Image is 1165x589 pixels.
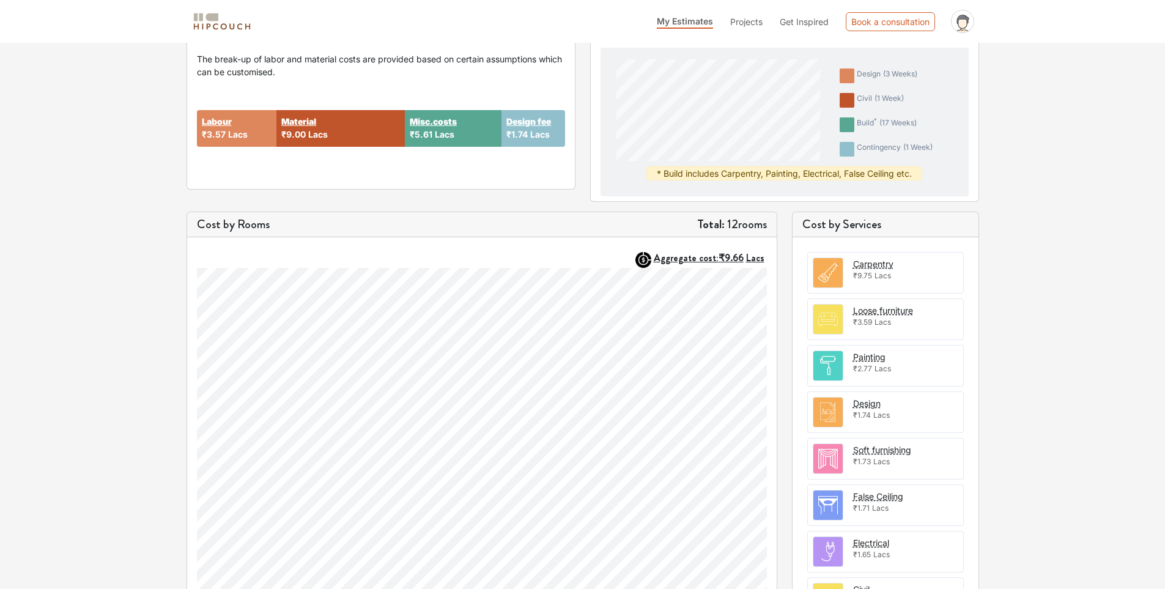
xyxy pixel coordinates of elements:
button: Soft furnishing [853,443,911,456]
span: Lacs [873,457,890,466]
button: Design fee [506,115,551,128]
img: room.svg [813,398,843,427]
span: ( 17 weeks ) [879,118,917,127]
span: ₹1.65 [853,550,871,559]
img: room.svg [813,444,843,473]
span: ₹1.74 [853,410,871,420]
img: room.svg [813,491,843,520]
img: room.svg [813,351,843,380]
span: Lacs [872,503,889,513]
span: ₹1.71 [853,503,870,513]
h5: 12 rooms [697,217,767,232]
button: Painting [853,350,886,363]
button: Material [281,115,316,128]
button: Aggregate cost:₹9.66Lacs [654,252,767,264]
button: Loose furniture [853,304,913,317]
span: ( 3 weeks ) [883,69,917,78]
img: AggregateIcon [635,252,651,268]
div: Book a consultation [846,12,935,31]
span: ₹9.75 [853,271,872,280]
span: Lacs [875,317,891,327]
div: The break-up of labor and material costs are provided based on certain assumptions which can be c... [197,53,565,78]
span: ₹3.59 [853,317,872,327]
img: room.svg [813,258,843,287]
div: civil [857,93,904,108]
span: ₹1.74 [506,129,528,139]
span: Lacs [530,129,550,139]
img: logo-horizontal.svg [191,11,253,32]
button: Design [853,397,881,410]
button: Electrical [853,536,889,549]
span: Lacs [435,129,454,139]
button: Misc.costs [410,115,457,128]
span: Lacs [228,129,248,139]
strong: Aggregate cost: [654,251,764,265]
span: Projects [730,17,763,27]
span: ( 1 week ) [875,94,904,103]
span: Lacs [873,550,890,559]
span: Lacs [746,251,764,265]
h5: Cost by Services [802,217,969,232]
span: Lacs [875,364,891,373]
span: ( 1 week ) [903,143,933,152]
img: room.svg [813,537,843,566]
div: * Build includes Carpentry, Painting, Electrical, False Ceiling etc. [646,166,922,180]
span: ₹3.57 [202,129,226,139]
span: Get Inspired [780,17,829,27]
button: False Ceiling [853,490,903,503]
span: ₹1.73 [853,457,871,466]
div: contingency [857,142,933,157]
span: Lacs [875,271,891,280]
span: Lacs [873,410,890,420]
span: My Estimates [657,16,713,26]
span: logo-horizontal.svg [191,8,253,35]
img: room.svg [813,305,843,334]
span: ₹2.77 [853,364,872,373]
span: ₹9.66 [719,251,744,265]
h5: Cost by Rooms [197,217,270,232]
span: ₹9.00 [281,129,306,139]
span: ₹5.61 [410,129,432,139]
div: design [857,69,917,83]
div: build [857,117,917,132]
span: Lacs [308,129,328,139]
strong: Total: [697,215,725,233]
button: Labour [202,115,232,128]
button: Carpentry [853,257,893,270]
